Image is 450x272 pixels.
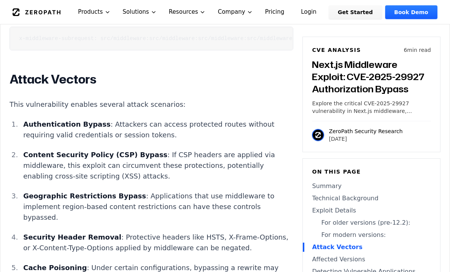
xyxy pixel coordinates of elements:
[329,127,403,135] p: ZeroPath Security Research
[23,150,293,182] p: : If CSP headers are applied via middleware, this exploit can circumvent these protections, poten...
[292,5,326,19] a: Login
[312,218,431,227] a: For older versions (pre-12.2):
[385,5,437,19] a: Book Demo
[312,230,431,240] a: For modern versions:
[23,233,121,241] strong: Security Header Removal
[10,72,293,87] h2: Attack Vectors
[19,35,341,42] code: x-middleware-subrequest: src/middleware:src/middleware:src/middleware:src/middleware:src/middleware
[404,46,431,54] p: 6 min read
[312,129,324,141] img: ZeroPath Security Research
[23,151,167,159] strong: Content Security Policy (CSP) Bypass
[23,264,87,272] strong: Cache Poisoning
[312,255,431,264] a: Affected Versions
[312,46,361,54] h6: CVE Analysis
[312,194,431,203] a: Technical Background
[312,58,431,95] h3: Next.js Middleware Exploit: CVE-2025-29927 Authorization Bypass
[312,243,431,252] a: Attack Vectors
[329,135,403,143] p: [DATE]
[23,119,293,140] p: : Attackers can access protected routes without requiring valid credentials or session tokens.
[329,5,382,19] a: Get Started
[312,168,431,175] h6: On this page
[23,232,293,253] p: : Protective headers like HSTS, X-Frame-Options, or X-Content-Type-Options applied by middleware ...
[312,182,431,191] a: Summary
[23,192,146,200] strong: Geographic Restrictions Bypass
[23,120,111,128] strong: Authentication Bypass
[23,191,293,223] p: : Applications that use middleware to implement region-based content restrictions can have these ...
[10,99,293,110] p: This vulnerability enables several attack scenarios:
[312,206,431,215] a: Exploit Details
[312,100,431,115] p: Explore the critical CVE-2025-29927 vulnerability in Next.js middleware, enabling attackers to by...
